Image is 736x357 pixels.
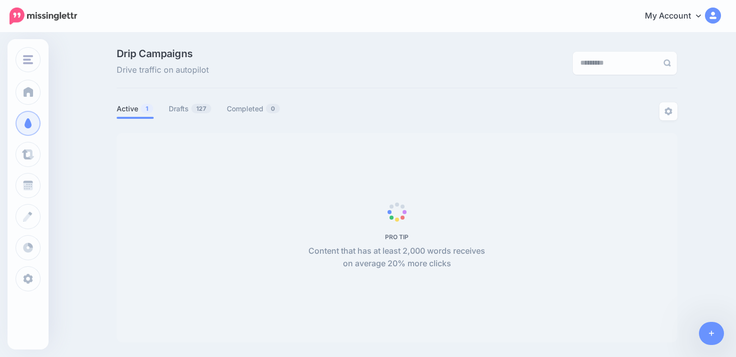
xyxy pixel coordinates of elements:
[664,107,672,115] img: settings-grey.png
[169,103,212,115] a: Drafts127
[303,233,491,241] h5: PRO TIP
[141,104,153,113] span: 1
[23,55,33,64] img: menu.png
[117,103,154,115] a: Active1
[10,8,77,25] img: Missinglettr
[227,103,280,115] a: Completed0
[663,59,671,67] img: search-grey-6.png
[635,4,721,29] a: My Account
[117,49,209,59] span: Drip Campaigns
[117,64,209,77] span: Drive traffic on autopilot
[191,104,211,113] span: 127
[303,245,491,271] p: Content that has at least 2,000 words receives on average 20% more clicks
[266,104,280,113] span: 0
